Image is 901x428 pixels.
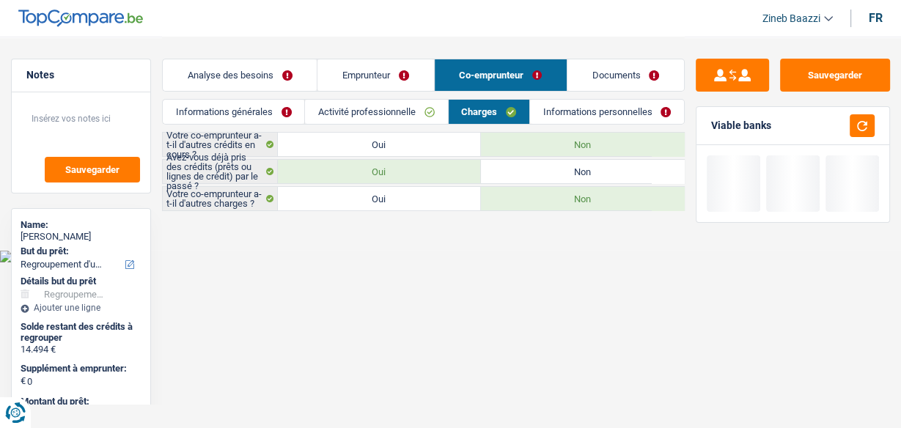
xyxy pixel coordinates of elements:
div: Solde restant des crédits à regrouper [21,321,141,344]
a: Analyse des besoins [163,59,317,91]
a: Informations personnelles [530,100,684,124]
img: TopCompare Logo [18,10,143,27]
button: Sauvegarder [45,157,140,182]
label: Montant du prêt: [21,396,139,407]
div: [PERSON_NAME] [21,231,141,243]
label: Votre co-emprunteur a-t-il d'autres crédits en cours ? [163,133,277,156]
span: Sauvegarder [65,165,119,174]
label: Oui [278,133,481,156]
label: Avez-vous déjà pris des crédits (prêts ou lignes de crédit) par le passé ? [163,160,277,183]
label: Votre co-emprunteur a-t-il d'autres charges ? [163,187,277,210]
label: But du prêt: [21,246,139,257]
label: Non [481,187,684,210]
label: Non [481,160,684,183]
a: Charges [449,100,529,124]
label: Oui [278,187,481,210]
div: Name: [21,219,141,231]
a: Documents [567,59,684,91]
div: 14.494 € [21,344,141,355]
a: Informations générales [163,100,304,124]
span: Zineb Baazzi [762,12,820,25]
span: € [21,375,26,387]
div: Détails but du prêt [21,276,141,287]
div: Ajouter une ligne [21,303,141,313]
label: Non [481,133,684,156]
div: Viable banks [711,119,771,132]
div: fr [869,11,883,25]
a: Emprunteur [317,59,433,91]
a: Activité professionnelle [305,100,447,124]
label: Oui [278,160,481,183]
a: Zineb Baazzi [751,7,833,31]
label: Supplément à emprunter: [21,363,139,374]
h5: Notes [26,69,136,81]
a: Co-emprunteur [435,59,567,91]
button: Sauvegarder [780,59,890,92]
